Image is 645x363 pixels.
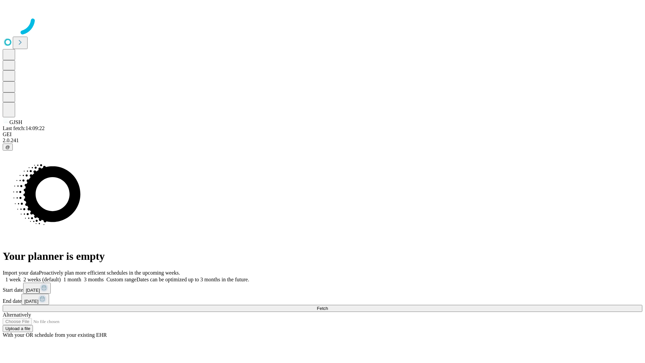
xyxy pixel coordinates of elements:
[5,145,10,150] span: @
[3,131,642,137] div: GEI
[5,277,21,282] span: 1 week
[84,277,104,282] span: 3 months
[9,119,22,125] span: GJSH
[3,294,642,305] div: End date
[3,283,642,294] div: Start date
[3,144,13,151] button: @
[39,270,180,276] span: Proactively plan more efficient schedules in the upcoming weeks.
[3,125,45,131] span: Last fetch: 14:09:22
[3,332,107,338] span: With your OR schedule from your existing EHR
[317,306,328,311] span: Fetch
[3,312,31,318] span: Alternatively
[3,325,33,332] button: Upload a file
[106,277,136,282] span: Custom range
[23,283,51,294] button: [DATE]
[26,288,40,293] span: [DATE]
[3,305,642,312] button: Fetch
[24,277,61,282] span: 2 weeks (default)
[21,294,49,305] button: [DATE]
[3,250,642,263] h1: Your planner is empty
[136,277,249,282] span: Dates can be optimized up to 3 months in the future.
[3,270,39,276] span: Import your data
[63,277,81,282] span: 1 month
[24,299,38,304] span: [DATE]
[3,137,642,144] div: 2.0.241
